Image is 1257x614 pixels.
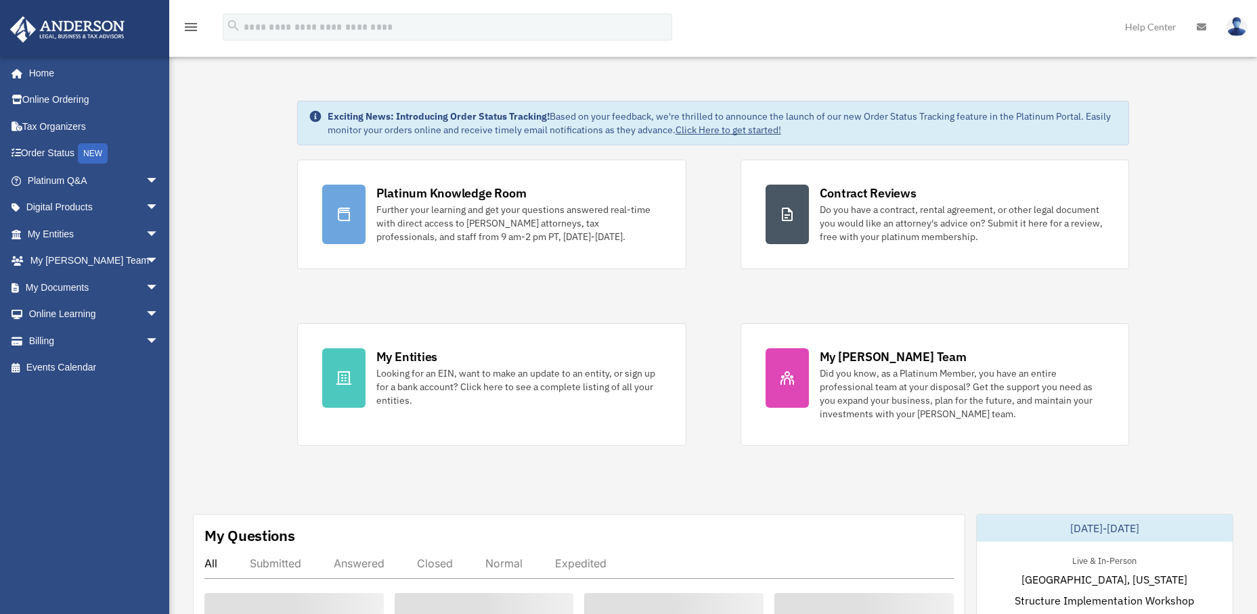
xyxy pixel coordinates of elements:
a: Click Here to get started! [676,124,781,136]
i: search [226,18,241,33]
img: Anderson Advisors Platinum Portal [6,16,129,43]
div: [DATE]-[DATE] [977,515,1233,542]
span: arrow_drop_down [146,301,173,329]
a: Digital Productsarrow_drop_down [9,194,179,221]
span: [GEOGRAPHIC_DATA], [US_STATE] [1021,571,1187,588]
a: Order StatusNEW [9,140,179,168]
span: Structure Implementation Workshop [1015,592,1194,609]
div: Looking for an EIN, want to make an update to an entity, or sign up for a bank account? Click her... [376,367,661,407]
div: All [204,557,217,570]
span: arrow_drop_down [146,194,173,222]
span: arrow_drop_down [146,327,173,355]
span: arrow_drop_down [146,247,173,275]
a: My Documentsarrow_drop_down [9,274,179,301]
div: My Entities [376,348,437,365]
a: Online Learningarrow_drop_down [9,301,179,328]
a: Online Ordering [9,87,179,114]
a: My [PERSON_NAME] Team Did you know, as a Platinum Member, you have an entire professional team at... [741,323,1130,446]
div: Contract Reviews [820,185,917,202]
div: Further your learning and get your questions answered real-time with direct access to [PERSON_NAM... [376,203,661,243]
i: menu [183,19,199,35]
span: arrow_drop_down [146,220,173,248]
div: Submitted [250,557,301,570]
div: Do you have a contract, rental agreement, or other legal document you would like an attorney's ad... [820,203,1105,243]
div: Expedited [555,557,607,570]
a: My Entities Looking for an EIN, want to make an update to an entity, or sign up for a bank accoun... [297,323,686,446]
div: Did you know, as a Platinum Member, you have an entire professional team at your disposal? Get th... [820,367,1105,421]
a: Platinum Knowledge Room Further your learning and get your questions answered real-time with dire... [297,160,686,269]
a: Home [9,60,173,87]
a: Tax Organizers [9,113,179,140]
div: Answered [334,557,384,570]
strong: Exciting News: Introducing Order Status Tracking! [328,110,550,122]
div: Based on your feedback, we're thrilled to announce the launch of our new Order Status Tracking fe... [328,110,1118,137]
a: Contract Reviews Do you have a contract, rental agreement, or other legal document you would like... [741,160,1130,269]
a: My Entitiesarrow_drop_down [9,220,179,247]
span: arrow_drop_down [146,167,173,195]
div: NEW [78,143,108,164]
a: My [PERSON_NAME] Teamarrow_drop_down [9,247,179,275]
div: Normal [485,557,523,570]
span: arrow_drop_down [146,274,173,302]
div: Live & In-Person [1061,552,1147,567]
a: Events Calendar [9,354,179,381]
a: Billingarrow_drop_down [9,327,179,354]
div: My [PERSON_NAME] Team [820,348,967,365]
div: Closed [417,557,453,570]
img: User Pic [1227,17,1247,37]
a: Platinum Q&Aarrow_drop_down [9,167,179,194]
a: menu [183,24,199,35]
div: Platinum Knowledge Room [376,185,527,202]
div: My Questions [204,525,295,546]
